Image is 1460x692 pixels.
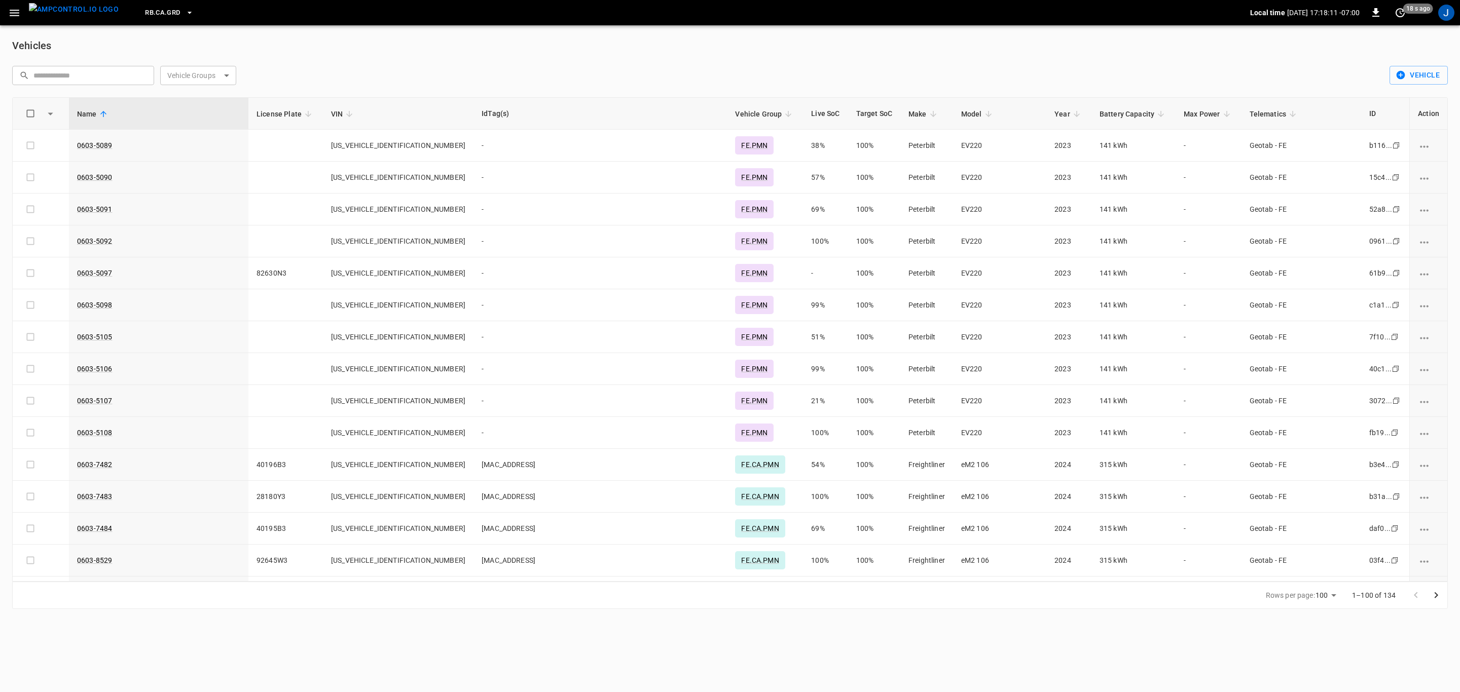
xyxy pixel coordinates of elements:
[482,492,535,501] span: [MAC_ADDRESS]
[1390,523,1400,534] div: copy
[1418,268,1439,278] div: vehicle options
[482,333,484,341] span: -
[1046,481,1091,513] td: 2024
[1418,300,1439,310] div: vehicle options
[900,225,953,257] td: Peterbilt
[953,289,1046,321] td: EV220
[323,576,473,608] td: [US_VEHICLE_IDENTIFICATION_NUMBER]
[77,429,112,437] a: 0603-5108
[900,289,953,321] td: Peterbilt
[1176,162,1241,194] td: -
[953,321,1046,353] td: EV220
[1392,5,1408,21] button: set refresh interval
[1392,395,1402,406] div: copy
[12,37,51,54] h6: Vehicles
[848,289,901,321] td: 100%
[1390,331,1400,342] div: copy
[848,481,901,513] td: 100%
[1418,491,1439,502] div: vehicle options
[1242,225,1362,257] td: Geotab - FE
[1242,162,1362,194] td: Geotab - FE
[1418,236,1439,246] div: vehicle options
[1091,481,1176,513] td: 315 kWh
[735,519,785,537] div: FE.CA.PMN
[900,513,953,545] td: Freightliner
[900,353,953,385] td: Peterbilt
[848,194,901,225] td: 100%
[735,136,774,155] div: FE.PMN
[900,257,953,289] td: Peterbilt
[473,98,727,130] th: IdTag(s)
[1250,8,1285,18] p: Local time
[323,353,473,385] td: [US_VEHICLE_IDENTIFICATION_NUMBER]
[77,333,112,341] a: 0603-5105
[323,449,473,481] td: [US_VEHICLE_IDENTIFICATION_NUMBER]
[482,269,484,277] span: -
[1184,108,1233,120] span: Max Power
[803,353,848,385] td: 99%
[1046,257,1091,289] td: 2023
[803,130,848,162] td: 38%
[803,513,848,545] td: 69%
[1176,289,1241,321] td: -
[735,296,774,314] div: FE.PMN
[1091,385,1176,417] td: 141 kWh
[953,449,1046,481] td: eM2 106
[77,173,112,181] a: 0603-5090
[1046,513,1091,545] td: 2024
[482,141,484,149] span: -
[1369,396,1392,406] div: 3072...
[953,481,1046,513] td: eM2 106
[803,417,848,449] td: 100%
[1091,321,1176,353] td: 141 kWh
[77,524,112,532] a: 0603-7484
[1242,289,1362,321] td: Geotab - FE
[1418,396,1439,406] div: vehicle options
[482,460,535,469] span: [MAC_ADDRESS]
[1242,385,1362,417] td: Geotab - FE
[848,225,901,257] td: 100%
[1091,130,1176,162] td: 141 kWh
[1418,428,1439,438] div: vehicle options
[1242,449,1362,481] td: Geotab - FE
[848,321,901,353] td: 100%
[1418,459,1439,470] div: vehicle options
[1176,481,1241,513] td: -
[735,424,774,442] div: FE.PMN
[848,98,901,130] th: Target SoC
[953,257,1046,289] td: EV220
[1091,257,1176,289] td: 141 kWh
[77,556,112,564] a: 0603-8529
[1242,513,1362,545] td: Geotab - FE
[77,301,112,309] a: 0603-5098
[1316,588,1340,603] div: 100
[900,321,953,353] td: Peterbilt
[1176,417,1241,449] td: -
[323,225,473,257] td: [US_VEHICLE_IDENTIFICATION_NUMBER]
[803,385,848,417] td: 21%
[900,385,953,417] td: Peterbilt
[1046,545,1091,576] td: 2024
[848,385,901,417] td: 100%
[848,353,901,385] td: 100%
[323,289,473,321] td: [US_VEHICLE_IDENTIFICATION_NUMBER]
[735,108,795,120] span: Vehicle Group
[1418,172,1439,182] div: vehicle options
[1250,108,1300,120] span: Telematics
[323,481,473,513] td: [US_VEHICLE_IDENTIFICATION_NUMBER]
[1418,555,1439,565] div: vehicle options
[1242,353,1362,385] td: Geotab - FE
[1418,332,1439,342] div: vehicle options
[900,449,953,481] td: Freightliner
[77,205,112,213] a: 0603-5091
[900,481,953,513] td: Freightliner
[1046,385,1091,417] td: 2023
[1242,481,1362,513] td: Geotab - FE
[735,200,774,218] div: FE.PMN
[323,162,473,194] td: [US_VEHICLE_IDENTIFICATION_NUMBER]
[803,98,848,130] th: Live SoC
[248,257,323,289] td: 82630N3
[735,455,785,474] div: FE.CA.PMN
[1046,321,1091,353] td: 2023
[77,397,112,405] a: 0603-5107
